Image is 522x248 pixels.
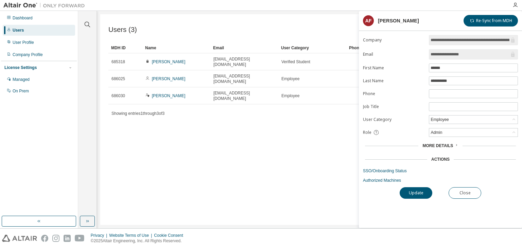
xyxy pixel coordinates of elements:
[3,2,88,9] img: Altair One
[13,52,43,57] div: Company Profile
[213,42,276,53] div: Email
[363,37,425,43] label: Company
[422,143,453,148] span: More Details
[111,59,125,65] span: 685318
[429,128,518,137] div: Admin
[4,65,37,70] div: License Settings
[349,42,402,53] div: Phone
[363,178,518,183] a: Authorized Machines
[91,238,187,244] p: © 2025 Altair Engineering, Inc. All Rights Reserved.
[213,56,275,67] span: [EMAIL_ADDRESS][DOMAIN_NAME]
[13,77,30,82] div: Managed
[430,116,450,123] div: Employee
[281,42,344,53] div: User Category
[111,93,125,99] span: 686030
[363,78,425,84] label: Last Name
[111,42,140,53] div: MDH ID
[213,73,275,84] span: [EMAIL_ADDRESS][DOMAIN_NAME]
[13,15,33,21] div: Dashboard
[281,76,299,82] span: Employee
[152,59,186,64] a: [PERSON_NAME]
[75,235,85,242] img: youtube.svg
[109,233,154,238] div: Website Terms of Use
[449,187,481,199] button: Close
[430,129,443,136] div: Admin
[363,117,425,122] label: User Category
[13,40,34,45] div: User Profile
[400,187,432,199] button: Update
[363,130,371,135] span: Role
[363,91,425,96] label: Phone
[13,88,29,94] div: On Prem
[91,233,109,238] div: Privacy
[2,235,37,242] img: altair_logo.svg
[111,111,164,116] span: Showing entries 1 through 3 of 3
[363,168,518,174] a: SSO/Onboarding Status
[464,15,518,26] button: Re-Sync from MDH
[429,116,518,124] div: Employee
[108,26,137,34] span: Users (3)
[431,157,450,162] div: Actions
[363,65,425,71] label: First Name
[281,59,310,65] span: Verified Student
[363,104,425,109] label: Job Title
[64,235,71,242] img: linkedin.svg
[13,28,24,33] div: Users
[154,233,187,238] div: Cookie Consent
[152,93,186,98] a: [PERSON_NAME]
[152,76,186,81] a: [PERSON_NAME]
[363,52,425,57] label: Email
[52,235,59,242] img: instagram.svg
[378,18,419,23] div: [PERSON_NAME]
[213,90,275,101] span: [EMAIL_ADDRESS][DOMAIN_NAME]
[145,42,208,53] div: Name
[281,93,299,99] span: Employee
[41,235,48,242] img: facebook.svg
[111,76,125,82] span: 686025
[363,15,374,26] div: AF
